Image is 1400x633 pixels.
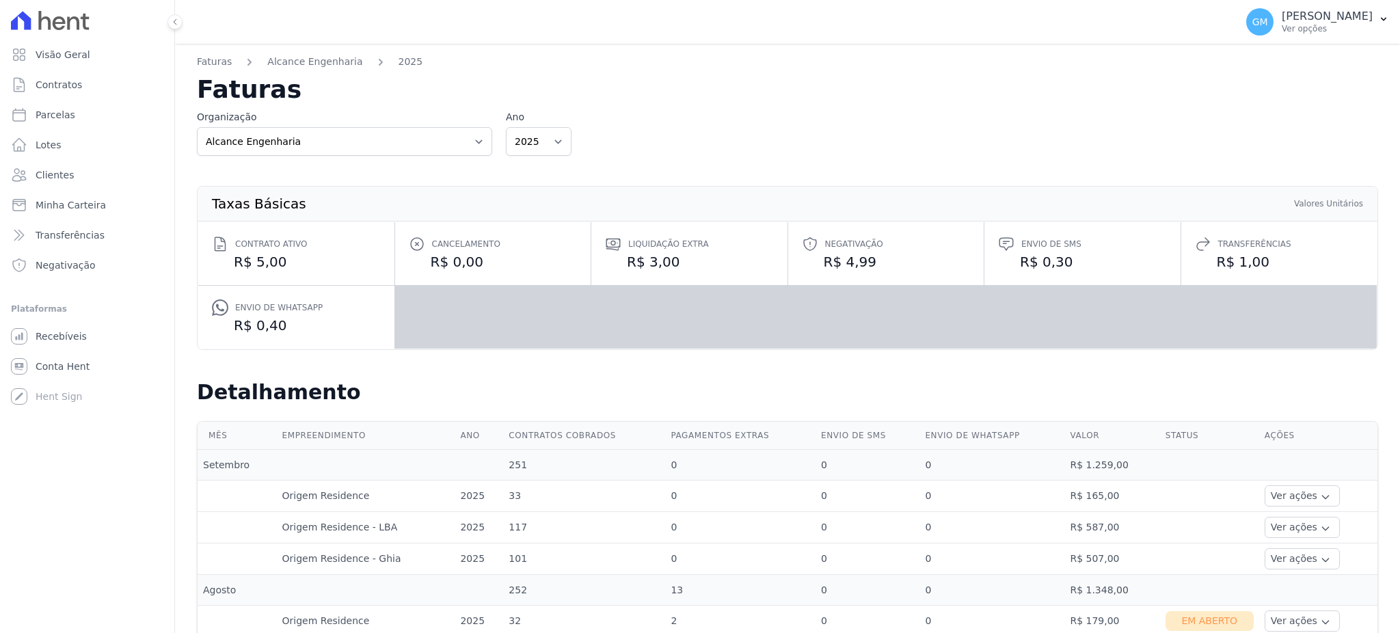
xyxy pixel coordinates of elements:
td: 0 [665,450,816,481]
label: Organização [197,110,492,124]
td: 0 [919,512,1064,543]
h2: Detalhamento [197,380,1378,405]
a: Minha Carteira [5,191,169,219]
th: Valores Unitários [1293,198,1364,210]
th: Envio de SMS [816,422,919,450]
td: 101 [503,543,665,575]
td: Agosto [198,575,277,606]
th: Ações [1259,422,1377,450]
td: 0 [816,575,919,606]
th: Taxas Básicas [211,198,307,210]
td: Origem Residence [277,481,455,512]
dd: R$ 0,00 [409,252,578,271]
td: Origem Residence - Ghia [277,543,455,575]
th: Envio de Whatsapp [919,422,1064,450]
th: Contratos cobrados [503,422,665,450]
th: Valor [1064,422,1159,450]
span: Visão Geral [36,48,90,62]
span: Envio de SMS [1021,237,1081,251]
span: Recebíveis [36,329,87,343]
div: Em Aberto [1166,611,1254,631]
td: 0 [665,512,816,543]
td: R$ 165,00 [1064,481,1159,512]
td: 0 [816,512,919,543]
label: Ano [506,110,571,124]
td: R$ 507,00 [1064,543,1159,575]
button: Ver ações [1265,485,1340,507]
td: 251 [503,450,665,481]
td: 0 [919,575,1064,606]
td: 2025 [455,543,503,575]
td: 252 [503,575,665,606]
h2: Faturas [197,77,1378,102]
td: 0 [665,543,816,575]
button: Ver ações [1265,548,1340,569]
dd: R$ 5,00 [212,252,381,271]
a: Visão Geral [5,41,169,68]
td: 0 [816,481,919,512]
td: 117 [503,512,665,543]
span: Minha Carteira [36,198,106,212]
a: Parcelas [5,101,169,129]
td: 0 [816,450,919,481]
td: R$ 1.348,00 [1064,575,1159,606]
span: Liquidação extra [628,237,709,251]
a: Lotes [5,131,169,159]
td: Setembro [198,450,277,481]
td: 0 [919,481,1064,512]
td: 33 [503,481,665,512]
th: Mês [198,422,277,450]
p: [PERSON_NAME] [1282,10,1373,23]
dd: R$ 4,99 [802,252,971,271]
a: Transferências [5,221,169,249]
td: 0 [919,450,1064,481]
span: Conta Hent [36,360,90,373]
a: Faturas [197,55,232,69]
dd: R$ 1,00 [1195,252,1364,271]
span: Contratos [36,78,82,92]
dd: R$ 3,00 [605,252,774,271]
button: Ver ações [1265,610,1340,632]
dd: R$ 0,40 [212,316,381,335]
button: Ver ações [1265,517,1340,538]
td: R$ 1.259,00 [1064,450,1159,481]
td: 2025 [455,512,503,543]
span: Negativação [825,237,883,251]
th: Empreendimento [277,422,455,450]
a: Clientes [5,161,169,189]
td: 0 [665,481,816,512]
div: Plataformas [11,301,163,317]
button: GM [PERSON_NAME] Ver opções [1235,3,1400,41]
p: Ver opções [1282,23,1373,34]
td: 2025 [455,481,503,512]
span: GM [1252,17,1268,27]
td: 0 [919,543,1064,575]
nav: Breadcrumb [197,55,1378,77]
td: 0 [816,543,919,575]
span: Contrato ativo [235,237,307,251]
span: Negativação [36,258,96,272]
span: Clientes [36,168,74,182]
a: Alcance Engenharia [267,55,362,69]
span: Lotes [36,138,62,152]
a: Recebíveis [5,323,169,350]
a: 2025 [399,55,423,69]
span: Transferências [1218,237,1291,251]
a: Contratos [5,71,169,98]
a: Negativação [5,252,169,279]
span: Cancelamento [432,237,500,251]
a: Conta Hent [5,353,169,380]
span: Transferências [36,228,105,242]
td: Origem Residence - LBA [277,512,455,543]
td: 13 [665,575,816,606]
th: Status [1160,422,1259,450]
dd: R$ 0,30 [998,252,1167,271]
th: Pagamentos extras [665,422,816,450]
td: R$ 587,00 [1064,512,1159,543]
th: Ano [455,422,503,450]
span: Envio de Whatsapp [235,301,323,314]
span: Parcelas [36,108,75,122]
